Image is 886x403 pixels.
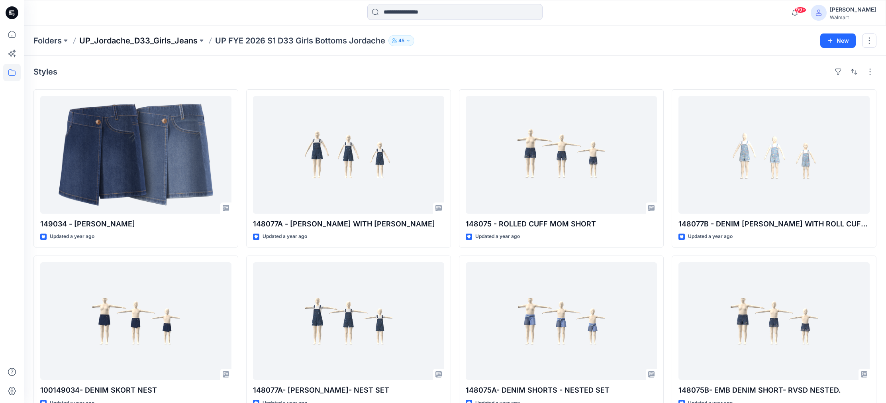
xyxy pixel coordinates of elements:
[215,35,385,46] p: UP FYE 2026 S1 D33 Girls Bottoms Jordache
[820,33,856,48] button: New
[40,218,231,230] p: 149034 - [PERSON_NAME]
[466,385,657,396] p: 148075A- DENIM SHORTS - NESTED SET
[466,96,657,214] a: 148075 - ROLLED CUFF MOM SHORT
[794,7,806,13] span: 99+
[475,232,520,241] p: Updated a year ago
[50,232,94,241] p: Updated a year ago
[678,262,870,380] a: 148075B- EMB DENIM SHORT- RVSD NESTED.
[33,35,62,46] a: Folders
[678,385,870,396] p: 148075B- EMB DENIM SHORT- RVSD NESTED.
[253,96,444,214] a: 148077A - DENIM SHORTALL WITH FRAY EDGE
[815,10,822,16] svg: avatar
[466,218,657,230] p: 148075 - ROLLED CUFF MOM SHORT
[678,96,870,214] a: 148077B - DENIM SHORTALL WITH ROLL CUFF & NO BACK WB
[40,96,231,214] a: 149034 - DENIM SKORT
[253,218,444,230] p: 148077A - [PERSON_NAME] WITH [PERSON_NAME]
[253,385,444,396] p: 148077A- [PERSON_NAME]- NEST SET
[688,232,733,241] p: Updated a year ago
[388,35,414,46] button: 45
[79,35,198,46] a: UP_Jordache_D33_Girls_Jeans
[466,262,657,380] a: 148075A- DENIM SHORTS - NESTED SET
[40,262,231,380] a: 100149034- DENIM SKORT NEST
[678,218,870,230] p: 148077B - DENIM [PERSON_NAME] WITH ROLL CUFF & NO BACK WB
[263,232,307,241] p: Updated a year ago
[398,36,404,45] p: 45
[253,262,444,380] a: 148077A- REG SHORTALL- NEST SET
[830,14,876,20] div: Walmart
[33,67,57,77] h4: Styles
[40,385,231,396] p: 100149034- DENIM SKORT NEST
[830,5,876,14] div: [PERSON_NAME]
